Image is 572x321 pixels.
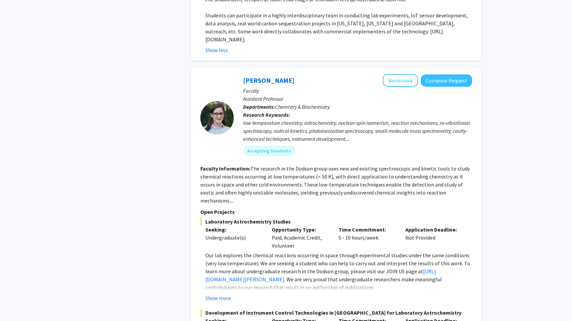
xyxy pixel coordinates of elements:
p: Application Deadline: [405,226,462,234]
button: Show more [205,294,231,302]
div: Not Provided [400,226,467,250]
button: Show less [205,46,228,54]
div: Undergraduate(s) [205,234,262,242]
button: Compose Request to Leah Dodson [421,74,472,87]
p: Opportunity Type: [272,226,329,234]
fg-read-more: The research in the Dodson group uses new and existing spectroscopic and kinetic tools to study c... [200,165,470,204]
b: Faculty Information: [200,165,250,172]
b: Departments: [243,103,275,110]
mat-chip: Accepting Students [243,145,295,156]
span: Development of Instrument Control Technologies in [GEOGRAPHIC_DATA] for Laboratory Astrochemistry [200,309,472,317]
p: Seeking: [205,226,262,234]
p: Students can participate in a highly interdisciplinary team in conducting lab experiments, IoT se... [205,11,472,43]
p: Faculty [243,87,472,95]
p: Our lab explores the chemical reactions occurring in space through experimental studies under the... [205,251,472,291]
button: Add Leah Dodson to Bookmarks [383,74,418,87]
span: Laboratory Astrochemistry Studies [200,218,472,226]
iframe: Chat [5,291,28,316]
span: Chemistry & Biochemistry [275,103,330,110]
div: Paid, Academic Credit, Volunteer [267,226,334,250]
div: low-temperature chemistry, astrochemistry, nuclear-spin isomerism, reaction mechanisms, ro-vibrat... [243,119,472,143]
div: 5 - 10 hours/week [334,226,400,250]
a: [PERSON_NAME] [243,76,295,84]
p: Time Commitment: [339,226,395,234]
b: Research Keywords: [243,111,290,118]
p: Open Projects [200,208,472,216]
p: Assistant Professor [243,95,472,103]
